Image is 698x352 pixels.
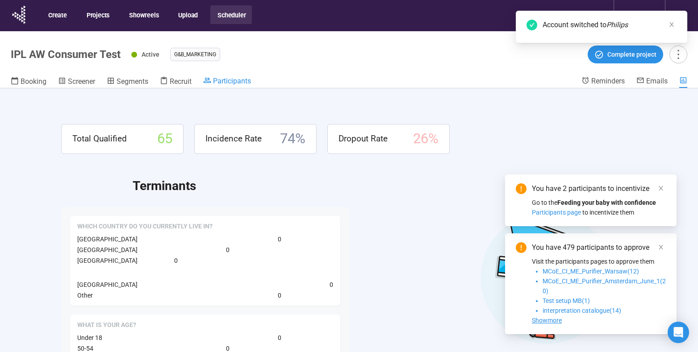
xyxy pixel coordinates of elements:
[77,292,93,299] span: Other
[532,209,581,216] span: Participants page
[669,21,675,28] span: close
[543,268,639,275] span: MCoE_CI_ME_Purifier_Warsaw(12)
[581,76,625,87] a: Reminders
[543,277,666,294] span: MCoE_CI_ME_Purifier_Amsterdam_June_1(20)
[623,7,653,24] div: Philips
[122,5,165,24] button: Showreels
[79,5,116,24] button: Projects
[543,297,590,304] span: Test setup MB(1)
[557,199,656,206] strong: Feeding your baby with confidence
[532,242,666,253] div: You have 479 participants to approve
[77,236,138,243] span: [GEOGRAPHIC_DATA]
[21,77,46,86] span: Booking
[543,20,677,30] div: Account switched to
[280,128,305,150] span: 74 %
[171,5,204,24] button: Upload
[133,176,637,196] h2: Terminants
[11,48,121,61] h1: IPL AW Consumer Test
[658,244,664,250] span: close
[527,20,537,30] span: check-circle
[278,234,281,244] span: 0
[160,76,192,88] a: Recruit
[77,345,93,352] span: 50-54
[170,77,192,86] span: Recruit
[339,132,388,145] span: Dropout Rate
[278,333,281,343] span: 0
[77,334,102,341] span: Under 18
[226,245,230,255] span: 0
[77,246,138,253] span: [GEOGRAPHIC_DATA]
[174,50,216,59] span: G&B_MARKETING
[174,256,178,265] span: 0
[607,50,656,59] span: Complete project
[672,48,684,60] span: more
[532,198,666,217] div: Go to the to incentivize them
[107,76,148,88] a: Segments
[669,46,687,63] button: more
[532,183,666,194] div: You have 2 participants to incentivize
[413,128,439,150] span: 26 %
[543,307,621,314] span: interpretation catalogue(14)
[41,5,73,24] button: Create
[606,21,628,29] em: Philips
[72,132,127,145] span: Total Qualified
[636,76,668,87] a: Emails
[668,322,689,343] div: Open Intercom Messenger
[532,317,562,324] span: Showmore
[77,321,136,330] span: What is your age?
[658,185,664,191] span: close
[646,77,668,85] span: Emails
[591,77,625,85] span: Reminders
[203,76,251,87] a: Participants
[516,183,527,194] span: exclamation-circle
[11,76,46,88] a: Booking
[157,128,172,150] span: 65
[142,51,159,58] span: Active
[77,222,213,231] span: Which country do you currently live in?
[205,132,262,145] span: Incidence Rate
[210,5,252,24] button: Scheduler
[68,77,95,86] span: Screener
[532,257,666,266] p: Visit the participants pages to approve them
[213,77,251,85] span: Participants
[588,46,663,63] button: Complete project
[480,211,615,345] img: Desktop work notes
[117,77,148,86] span: Segments
[77,257,138,264] span: [GEOGRAPHIC_DATA]
[330,280,333,290] span: 0
[278,290,281,300] span: 0
[77,281,138,288] span: [GEOGRAPHIC_DATA]
[516,242,527,253] span: exclamation-circle
[58,76,95,88] a: Screener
